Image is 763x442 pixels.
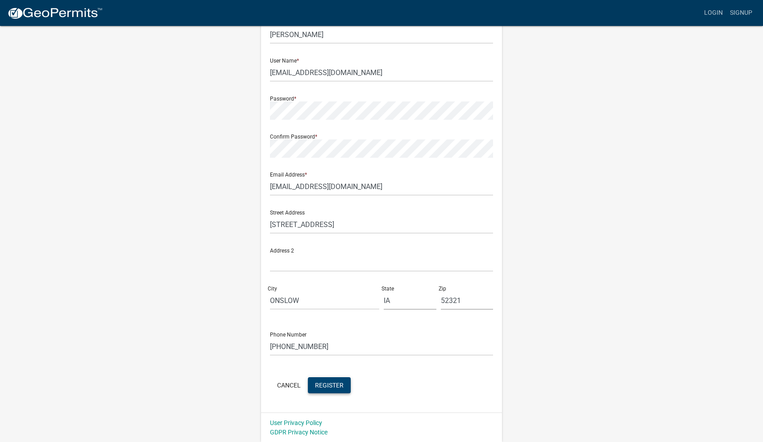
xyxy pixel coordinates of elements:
button: Register [308,377,351,393]
a: Login [701,4,726,21]
span: Register [315,381,344,388]
a: Signup [726,4,756,21]
button: Cancel [270,377,308,393]
a: User Privacy Policy [270,419,322,426]
a: GDPR Privacy Notice [270,429,328,436]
